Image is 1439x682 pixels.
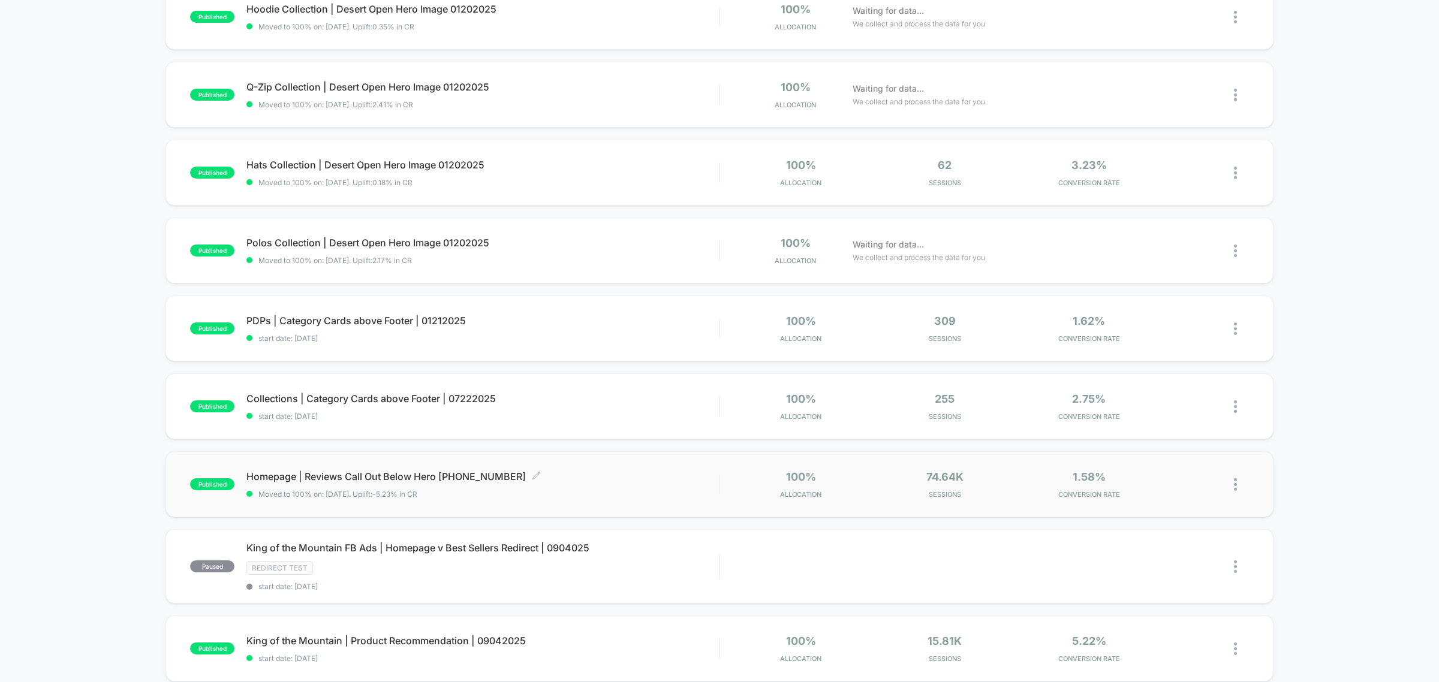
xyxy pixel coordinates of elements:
[786,393,816,405] span: 100%
[246,561,313,575] span: Redirect Test
[928,635,962,647] span: 15.81k
[1071,159,1107,171] span: 3.23%
[876,490,1014,499] span: Sessions
[190,245,234,256] span: published
[926,470,964,483] span: 74.64k
[258,490,417,499] span: Moved to 100% on: [DATE] . Uplift: -5.23% in CR
[190,89,234,101] span: published
[258,22,414,31] span: Moved to 100% on: [DATE] . Uplift: 0.35% in CR
[780,490,821,499] span: Allocation
[780,179,821,187] span: Allocation
[775,101,816,109] span: Allocation
[876,412,1014,421] span: Sessions
[781,237,811,249] span: 100%
[853,82,924,95] span: Waiting for data...
[258,256,412,265] span: Moved to 100% on: [DATE] . Uplift: 2.17% in CR
[786,635,816,647] span: 100%
[781,3,811,16] span: 100%
[1072,393,1106,405] span: 2.75%
[190,478,234,490] span: published
[190,400,234,412] span: published
[853,252,985,263] span: We collect and process the data for you
[246,81,719,93] span: Q-Zip Collection | Desert Open Hero Image 01202025
[1234,167,1237,179] img: close
[1234,11,1237,23] img: close
[190,642,234,654] span: published
[246,470,719,482] span: Homepage | Reviews Call Out Below Hero [PHONE_NUMBER]
[1020,179,1158,187] span: CONVERSION RATE
[781,81,811,93] span: 100%
[246,3,719,15] span: Hoodie Collection | Desert Open Hero Image 01202025
[1073,315,1105,327] span: 1.62%
[1020,654,1158,663] span: CONVERSION RATE
[934,315,956,327] span: 309
[1020,412,1158,421] span: CONVERSION RATE
[876,179,1014,187] span: Sessions
[786,315,816,327] span: 100%
[246,542,719,554] span: King of the Mountain FB Ads | Homepage v Best Sellers Redirect | 0904025
[1234,89,1237,101] img: close
[190,11,234,23] span: published
[935,393,955,405] span: 255
[853,238,924,251] span: Waiting for data...
[853,96,985,107] span: We collect and process the data for you
[775,256,816,265] span: Allocation
[1073,470,1106,483] span: 1.58%
[1072,635,1106,647] span: 5.22%
[780,412,821,421] span: Allocation
[780,654,821,663] span: Allocation
[1234,478,1237,491] img: close
[246,393,719,405] span: Collections | Category Cards above Footer | 07222025
[190,167,234,179] span: published
[775,23,816,31] span: Allocation
[786,159,816,171] span: 100%
[246,654,719,663] span: start date: [DATE]
[853,4,924,17] span: Waiting for data...
[786,470,816,483] span: 100%
[1020,490,1158,499] span: CONVERSION RATE
[190,560,234,572] span: paused
[246,315,719,327] span: PDPs | Category Cards above Footer | 01212025
[258,100,413,109] span: Moved to 100% on: [DATE] . Uplift: 2.41% in CR
[246,237,719,249] span: Polos Collection | Desert Open Hero Image 01202025
[1234,642,1237,655] img: close
[246,334,719,343] span: start date: [DATE]
[190,322,234,334] span: published
[246,582,719,591] span: start date: [DATE]
[246,635,719,647] span: King of the Mountain | Product Recommendation | 09042025
[876,334,1014,343] span: Sessions
[1234,400,1237,413] img: close
[246,412,719,421] span: start date: [DATE]
[938,159,952,171] span: 62
[1234,245,1237,257] img: close
[246,159,719,171] span: Hats Collection | Desert Open Hero Image 01202025
[1234,322,1237,335] img: close
[258,178,413,187] span: Moved to 100% on: [DATE] . Uplift: 0.18% in CR
[1020,334,1158,343] span: CONVERSION RATE
[876,654,1014,663] span: Sessions
[780,334,821,343] span: Allocation
[1234,560,1237,573] img: close
[853,18,985,29] span: We collect and process the data for you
